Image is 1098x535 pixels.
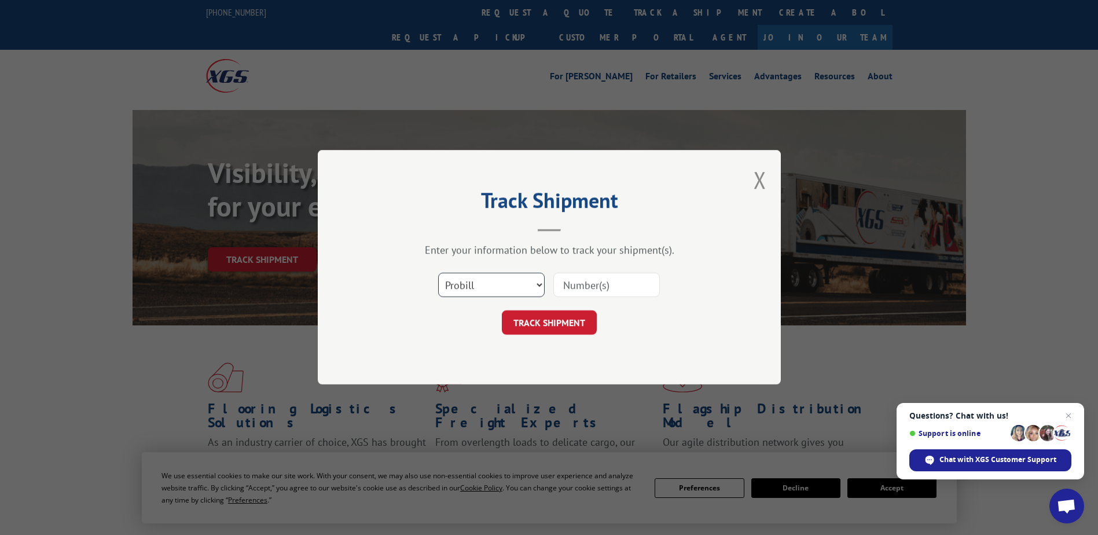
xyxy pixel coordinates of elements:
[909,411,1071,420] span: Questions? Chat with us!
[939,455,1056,465] span: Chat with XGS Customer Support
[502,311,597,335] button: TRACK SHIPMENT
[909,429,1007,438] span: Support is online
[376,192,723,214] h2: Track Shipment
[553,273,660,298] input: Number(s)
[909,449,1071,471] div: Chat with XGS Customer Support
[376,244,723,257] div: Enter your information below to track your shipment(s).
[1049,489,1084,523] div: Open chat
[754,164,766,195] button: Close modal
[1062,409,1075,423] span: Close chat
